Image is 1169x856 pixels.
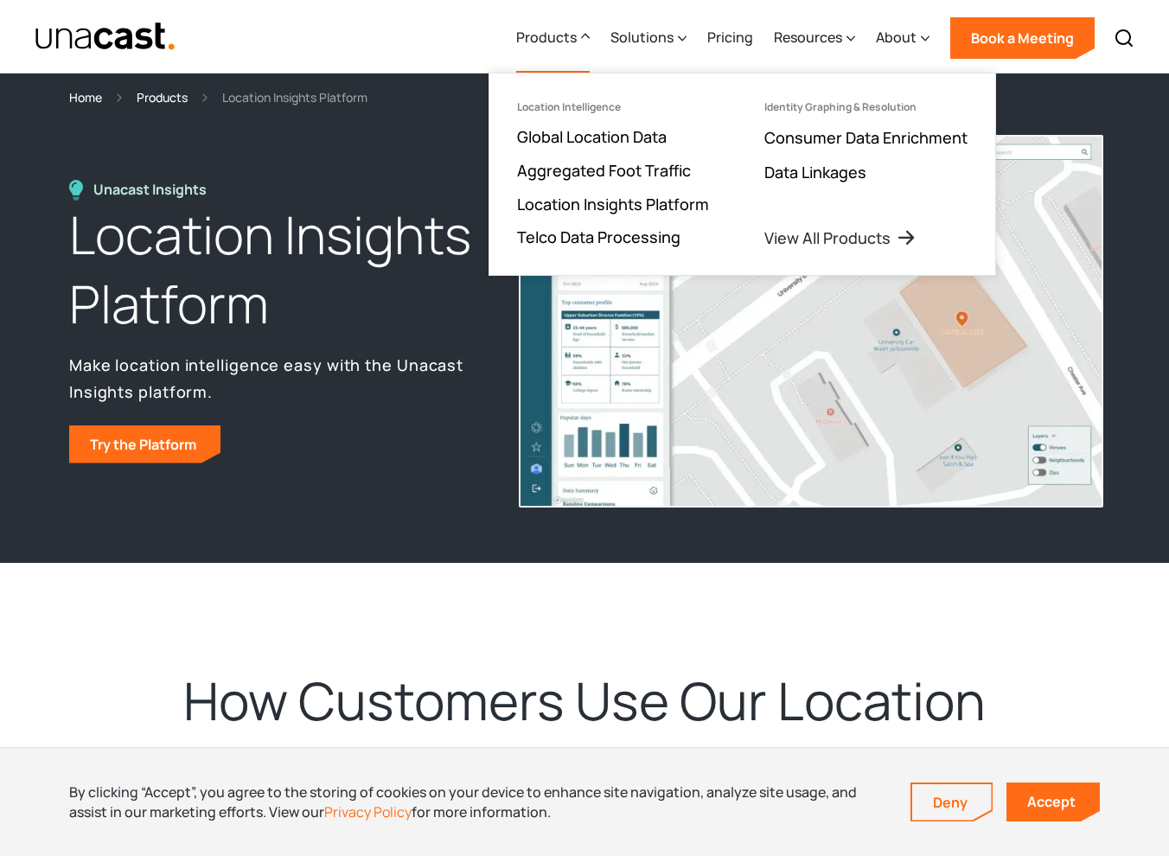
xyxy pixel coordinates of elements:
[876,27,917,48] div: About
[774,27,842,48] div: Resources
[764,227,917,248] a: View All Products
[93,180,215,200] div: Unacast Insights
[516,3,590,73] div: Products
[152,667,1017,805] h2: How Customers Use Our Location Insights Platform
[764,101,917,113] div: Identity Graphing & Resolution
[69,201,482,339] h1: Location Insights Platform
[69,87,102,107] a: Home
[516,27,577,48] div: Products
[519,135,1103,508] img: An image of the unacast UI. Shows a map of a pet supermarket along with relevant data in the side...
[1006,783,1100,821] a: Accept
[69,425,220,463] a: Try the Platform
[69,352,482,404] p: Make location intelligence easy with the Unacast Insights platform.
[137,87,188,107] a: Products
[489,73,996,276] nav: Products
[35,22,176,52] a: home
[610,3,687,73] div: Solutions
[324,802,412,821] a: Privacy Policy
[69,783,885,821] div: By clicking “Accept”, you agree to the storing of cookies on your device to enhance site navigati...
[517,101,621,113] div: Location Intelligence
[69,180,83,201] img: Location Insights Platform icon
[1114,28,1134,48] img: Search icon
[912,784,992,821] a: Deny
[774,3,855,73] div: Resources
[517,160,691,181] a: Aggregated Foot Traffic
[876,3,929,73] div: About
[222,87,367,107] div: Location Insights Platform
[764,127,968,148] a: Consumer Data Enrichment
[610,27,674,48] div: Solutions
[950,17,1095,59] a: Book a Meeting
[517,194,709,214] a: Location Insights Platform
[517,227,680,247] a: Telco Data Processing
[764,162,866,182] a: Data Linkages
[517,126,667,147] a: Global Location Data
[35,22,176,52] img: Unacast text logo
[707,3,753,73] a: Pricing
